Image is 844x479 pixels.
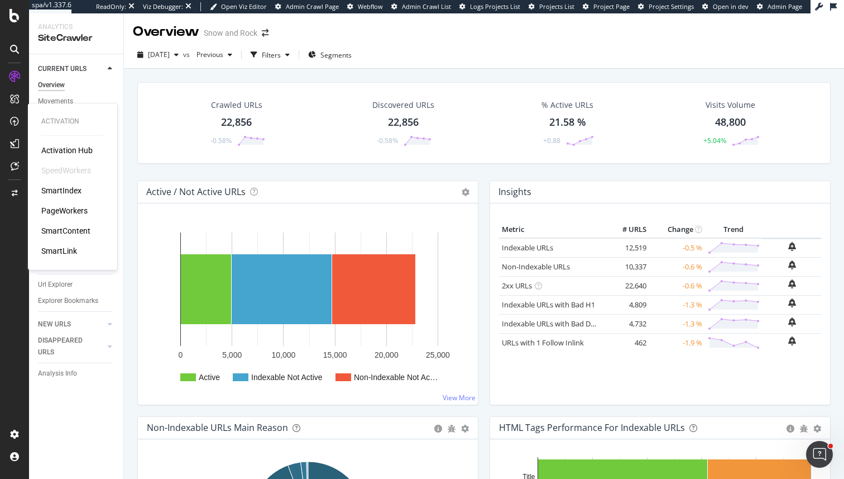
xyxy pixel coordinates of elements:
[211,99,262,111] div: Crawled URLs
[271,350,295,359] text: 10,000
[541,99,593,111] div: % Active URLs
[377,136,398,145] div: -0.58%
[502,319,624,329] a: Indexable URLs with Bad Description
[38,319,104,330] a: NEW URLS
[38,335,94,358] div: DISAPPEARED URLS
[41,245,77,257] a: SmartLink
[275,2,339,11] a: Admin Crawl Page
[391,2,451,11] a: Admin Crawl List
[179,350,183,359] text: 0
[806,441,833,468] iframe: Intercom live chat
[146,184,246,200] h4: Active / Not Active URLs
[38,295,98,307] div: Explorer Bookmarks
[192,46,237,64] button: Previous
[372,99,434,111] div: Discovered URLs
[649,295,705,314] td: -1.3 %
[375,350,399,359] text: 20,000
[470,2,520,11] span: Logs Projects List
[358,2,383,11] span: Webflow
[251,373,323,382] text: Indexable Not Active
[38,279,116,291] a: Url Explorer
[788,298,796,307] div: bell-plus
[41,225,90,236] a: SmartContent
[143,2,183,11] div: Viz Debugger:
[757,2,802,11] a: Admin Page
[426,350,450,359] text: 25,000
[649,257,705,276] td: -0.6 %
[649,314,705,333] td: -1.3 %
[388,115,419,130] div: 22,856
[246,46,294,64] button: Filters
[605,257,649,276] td: 10,337
[788,279,796,288] div: bell-plus
[649,221,705,238] th: Change
[583,2,630,11] a: Project Page
[133,46,183,64] button: [DATE]
[347,2,383,11] a: Webflow
[649,2,694,11] span: Project Settings
[402,2,451,11] span: Admin Crawl List
[649,238,705,258] td: -0.5 %
[459,2,520,11] a: Logs Projects List
[147,422,288,433] div: Non-Indexable URLs Main Reason
[593,2,630,11] span: Project Page
[434,425,442,433] div: circle-info
[649,333,705,352] td: -1.9 %
[286,2,339,11] span: Admin Crawl Page
[713,2,749,11] span: Open in dev
[320,50,352,60] span: Segments
[38,368,77,380] div: Analysis Info
[38,63,87,75] div: CURRENT URLS
[605,238,649,258] td: 12,519
[41,145,93,156] a: Activation Hub
[638,2,694,11] a: Project Settings
[38,295,116,307] a: Explorer Bookmarks
[38,22,114,32] div: Analytics
[502,338,584,348] a: URLs with 1 Follow Inlink
[443,393,476,402] a: View More
[787,425,794,433] div: circle-info
[462,188,469,196] i: Options
[502,300,595,310] a: Indexable URLs with Bad H1
[502,262,570,272] a: Non-Indexable URLs
[183,50,192,59] span: vs
[38,32,114,45] div: SiteCrawler
[788,260,796,269] div: bell-plus
[204,27,257,39] div: Snow and Rock
[41,205,88,216] a: PageWorkers
[41,165,91,176] div: SpeedWorkers
[800,425,808,433] div: bug
[192,50,223,59] span: Previous
[38,79,116,91] a: Overview
[210,136,232,145] div: -0.58%
[38,368,116,380] a: Analysis Info
[448,425,455,433] div: bug
[605,314,649,333] td: 4,732
[147,221,469,396] svg: A chart.
[222,350,242,359] text: 5,000
[38,279,73,291] div: Url Explorer
[323,350,347,359] text: 15,000
[529,2,574,11] a: Projects List
[41,117,104,126] div: Activation
[210,2,267,11] a: Open Viz Editor
[702,2,749,11] a: Open in dev
[605,276,649,295] td: 22,640
[304,46,356,64] button: Segments
[768,2,802,11] span: Admin Page
[96,2,126,11] div: ReadOnly:
[199,373,220,382] text: Active
[706,99,755,111] div: Visits Volume
[133,22,199,41] div: Overview
[703,136,726,145] div: +5.04%
[148,50,170,59] span: 2025 Aug. 28th
[539,2,574,11] span: Projects List
[499,221,605,238] th: Metric
[788,242,796,251] div: bell-plus
[502,243,553,253] a: Indexable URLs
[41,185,81,196] div: SmartIndex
